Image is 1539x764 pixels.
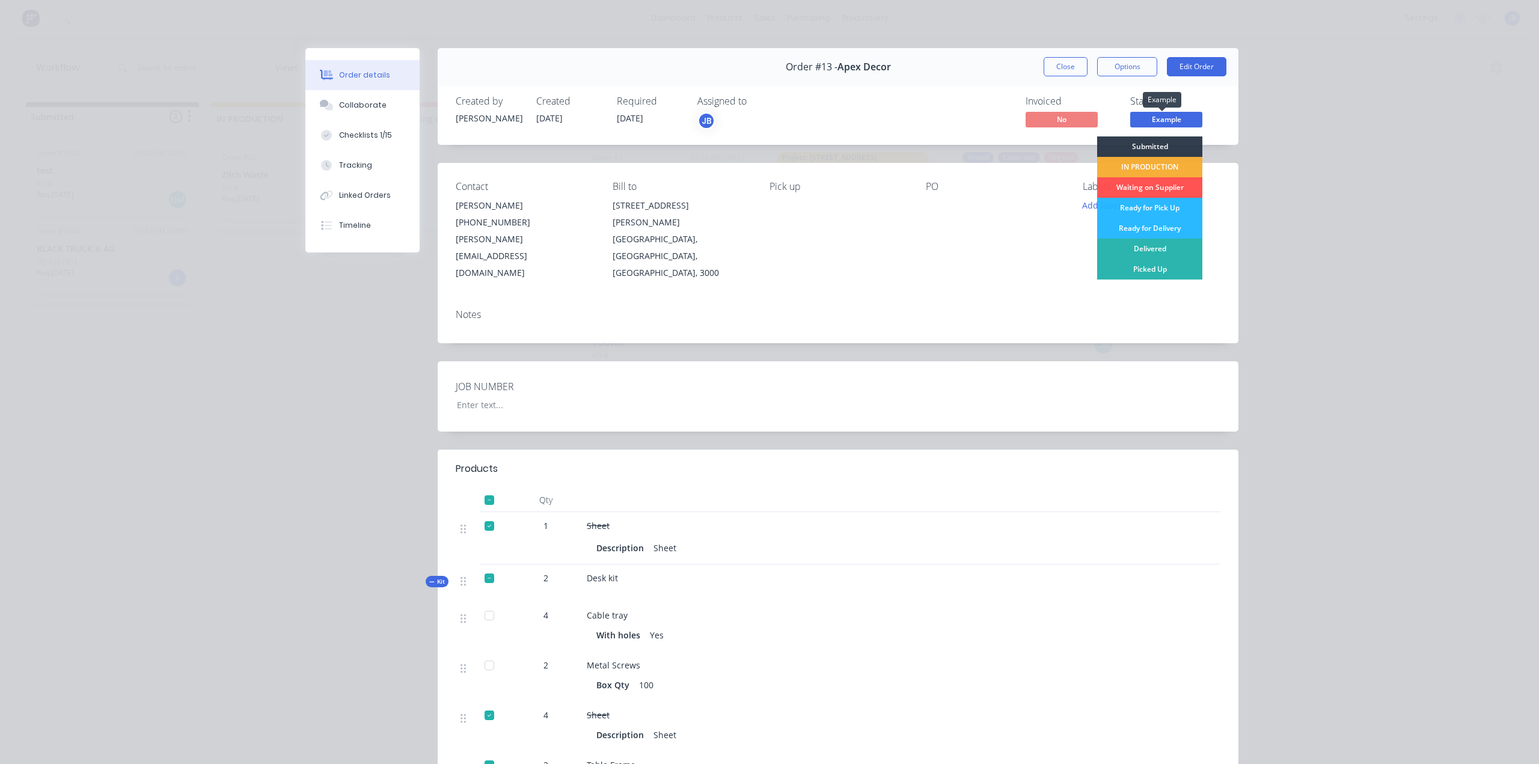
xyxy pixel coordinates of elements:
[596,676,634,694] div: Box Qty
[697,112,715,130] button: JB
[426,576,448,587] div: Kit
[339,220,371,231] div: Timeline
[613,197,750,231] div: [STREET_ADDRESS][PERSON_NAME]
[1097,157,1202,177] div: IN PRODUCTION
[617,112,643,124] span: [DATE]
[543,709,548,721] span: 4
[1083,181,1220,192] div: Labels
[456,96,522,107] div: Created by
[649,539,681,557] div: Sheet
[1097,218,1202,239] div: Ready for Delivery
[456,379,606,394] label: JOB NUMBER
[587,572,618,584] span: Desk kit
[456,181,593,192] div: Contact
[1130,112,1202,127] span: Example
[649,726,681,744] div: Sheet
[339,100,387,111] div: Collaborate
[339,160,372,171] div: Tracking
[1097,239,1202,259] div: Delivered
[543,659,548,671] span: 2
[613,197,750,281] div: [STREET_ADDRESS][PERSON_NAME][GEOGRAPHIC_DATA], [GEOGRAPHIC_DATA], [GEOGRAPHIC_DATA], 3000
[596,726,649,744] div: Description
[305,120,420,150] button: Checklists 1/15
[543,609,548,622] span: 4
[587,709,610,721] span: Sheet
[1097,177,1202,198] div: Waiting on Supplier
[456,231,593,281] div: [PERSON_NAME][EMAIL_ADDRESS][DOMAIN_NAME]
[339,70,390,81] div: Order details
[339,130,392,141] div: Checklists 1/15
[697,96,818,107] div: Assigned to
[305,90,420,120] button: Collaborate
[926,181,1063,192] div: PO
[1044,57,1088,76] button: Close
[1097,198,1202,218] div: Ready for Pick Up
[1130,112,1202,130] button: Example
[305,210,420,240] button: Timeline
[456,197,593,281] div: [PERSON_NAME][PHONE_NUMBER][PERSON_NAME][EMAIL_ADDRESS][DOMAIN_NAME]
[510,488,582,512] div: Qty
[456,112,522,124] div: [PERSON_NAME]
[769,181,907,192] div: Pick up
[1097,136,1202,157] div: Submitted
[339,190,391,201] div: Linked Orders
[587,659,640,671] span: Metal Screws
[1167,57,1226,76] button: Edit Order
[456,197,593,214] div: [PERSON_NAME]
[634,676,658,694] div: 100
[786,61,837,73] span: Order #13 -
[1097,57,1157,76] button: Options
[587,610,628,621] span: Cable tray
[645,626,669,644] div: Yes
[536,112,563,124] span: [DATE]
[587,520,610,531] span: Sheet
[543,519,548,532] span: 1
[305,180,420,210] button: Linked Orders
[1026,112,1098,127] span: No
[837,61,891,73] span: Apex Decor
[613,231,750,281] div: [GEOGRAPHIC_DATA], [GEOGRAPHIC_DATA], [GEOGRAPHIC_DATA], 3000
[1097,259,1202,280] div: Picked Up
[613,181,750,192] div: Bill to
[543,572,548,584] span: 2
[596,626,645,644] div: With holes
[305,150,420,180] button: Tracking
[456,309,1220,320] div: Notes
[536,96,602,107] div: Created
[456,214,593,231] div: [PHONE_NUMBER]
[305,60,420,90] button: Order details
[429,577,445,586] span: Kit
[1130,96,1220,107] div: Status
[1143,92,1181,108] div: Example
[617,96,683,107] div: Required
[596,539,649,557] div: Description
[1026,96,1116,107] div: Invoiced
[456,462,498,476] div: Products
[1076,197,1131,213] button: Add labels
